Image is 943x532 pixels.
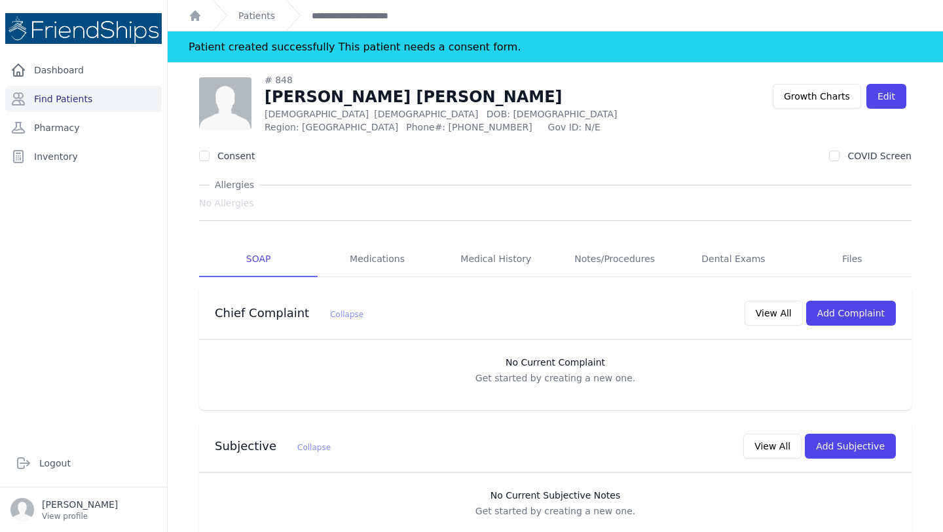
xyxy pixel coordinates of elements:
span: Region: [GEOGRAPHIC_DATA] [265,121,398,134]
a: Pharmacy [5,115,162,141]
a: Dashboard [5,57,162,83]
h3: Chief Complaint [215,305,363,321]
a: Growth Charts [773,84,861,109]
nav: Tabs [199,242,912,277]
span: [DEMOGRAPHIC_DATA] [374,109,478,119]
img: Medical Missions EMR [5,13,162,44]
a: [PERSON_NAME] View profile [10,498,157,522]
p: View profile [42,511,118,522]
p: Get started by creating a new one. [212,504,898,518]
button: Add Complaint [806,301,896,326]
button: View All [743,434,802,459]
a: Find Patients [5,86,162,112]
span: No Allergies [199,197,254,210]
h1: [PERSON_NAME] [PERSON_NAME] [265,86,690,107]
button: Add Subjective [805,434,896,459]
a: Logout [10,450,157,476]
a: Files [793,242,912,277]
a: Medical History [437,242,555,277]
span: Gov ID: N/E [548,121,690,134]
h3: No Current Complaint [212,356,898,369]
p: [DEMOGRAPHIC_DATA] [265,107,690,121]
a: Patients [238,9,275,22]
div: Notification [168,31,943,63]
a: Notes/Procedures [555,242,674,277]
h3: Subjective [215,438,331,454]
a: Medications [318,242,436,277]
a: SOAP [199,242,318,277]
a: Inventory [5,143,162,170]
span: Allergies [210,178,259,191]
span: Phone#: [PHONE_NUMBER] [406,121,540,134]
a: Dental Exams [674,242,792,277]
img: person-242608b1a05df3501eefc295dc1bc67a.jpg [199,77,251,130]
div: Patient created successfully This patient needs a consent form. [189,31,521,62]
span: DOB: [DEMOGRAPHIC_DATA] [487,109,618,119]
span: Collapse [297,443,331,452]
span: Collapse [330,310,363,319]
label: Consent [217,151,255,161]
label: COVID Screen [847,151,912,161]
button: View All [745,301,803,326]
a: Edit [866,84,906,109]
div: # 848 [265,73,690,86]
p: [PERSON_NAME] [42,498,118,511]
h3: No Current Subjective Notes [212,489,898,502]
p: Get started by creating a new one. [212,371,898,385]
